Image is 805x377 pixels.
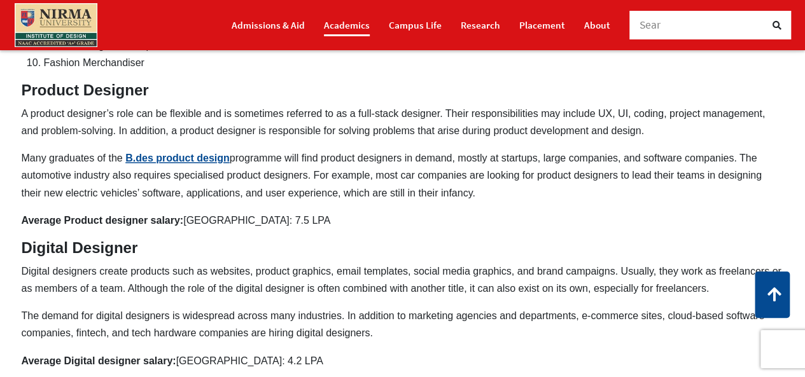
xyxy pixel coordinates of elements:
[22,263,784,297] p: Digital designers create products such as websites, product graphics, email templates, social med...
[232,14,305,36] a: Admissions & Aid
[22,307,784,341] p: The demand for digital designers is widespread across many industries. In addition to marketing a...
[125,153,230,163] a: B.des product design
[44,54,784,71] li: Fashion Merchandiser
[389,14,442,36] a: Campus Life
[22,239,138,256] strong: Digital Designer
[22,149,784,202] p: Many graduates of the programme will find product designers in demand, mostly at startups, large ...
[640,18,661,32] span: Sear
[22,105,784,139] p: A product designer’s role can be flexible and is sometimes referred to as a full-stack designer. ...
[15,3,97,47] img: main_logo
[461,14,500,36] a: Research
[22,355,176,366] strong: Average Digital designer salary:
[584,14,610,36] a: About
[22,352,784,369] p: [GEOGRAPHIC_DATA]: 4.2 LPA
[22,215,184,226] strong: Average Product designer salary:
[324,14,370,36] a: Academics
[519,14,565,36] a: Placement
[22,81,149,99] strong: Product Designer
[22,212,784,229] p: [GEOGRAPHIC_DATA]: 7.5 LPA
